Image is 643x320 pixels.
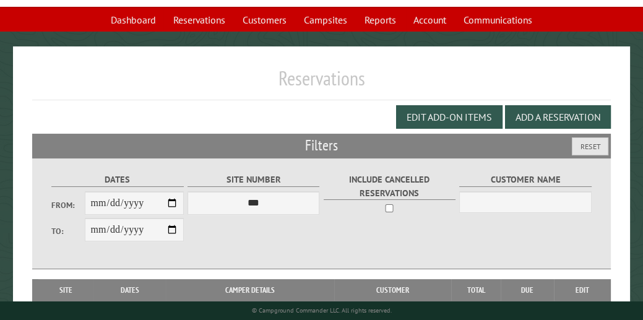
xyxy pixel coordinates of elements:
[32,66,611,100] h1: Reservations
[93,279,166,301] th: Dates
[505,105,611,129] button: Add a Reservation
[459,173,591,187] label: Customer Name
[166,279,334,301] th: Camper Details
[501,279,554,301] th: Due
[166,8,233,32] a: Reservations
[357,8,403,32] a: Reports
[554,279,611,301] th: Edit
[235,8,294,32] a: Customers
[296,8,355,32] a: Campsites
[334,279,451,301] th: Customer
[451,279,501,301] th: Total
[32,134,611,157] h2: Filters
[103,8,163,32] a: Dashboard
[188,173,319,187] label: Site Number
[406,8,454,32] a: Account
[51,199,84,211] label: From:
[396,105,503,129] button: Edit Add-on Items
[38,279,93,301] th: Site
[51,225,84,237] label: To:
[456,8,540,32] a: Communications
[324,173,455,200] label: Include Cancelled Reservations
[572,137,608,155] button: Reset
[51,173,183,187] label: Dates
[252,306,392,314] small: © Campground Commander LLC. All rights reserved.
